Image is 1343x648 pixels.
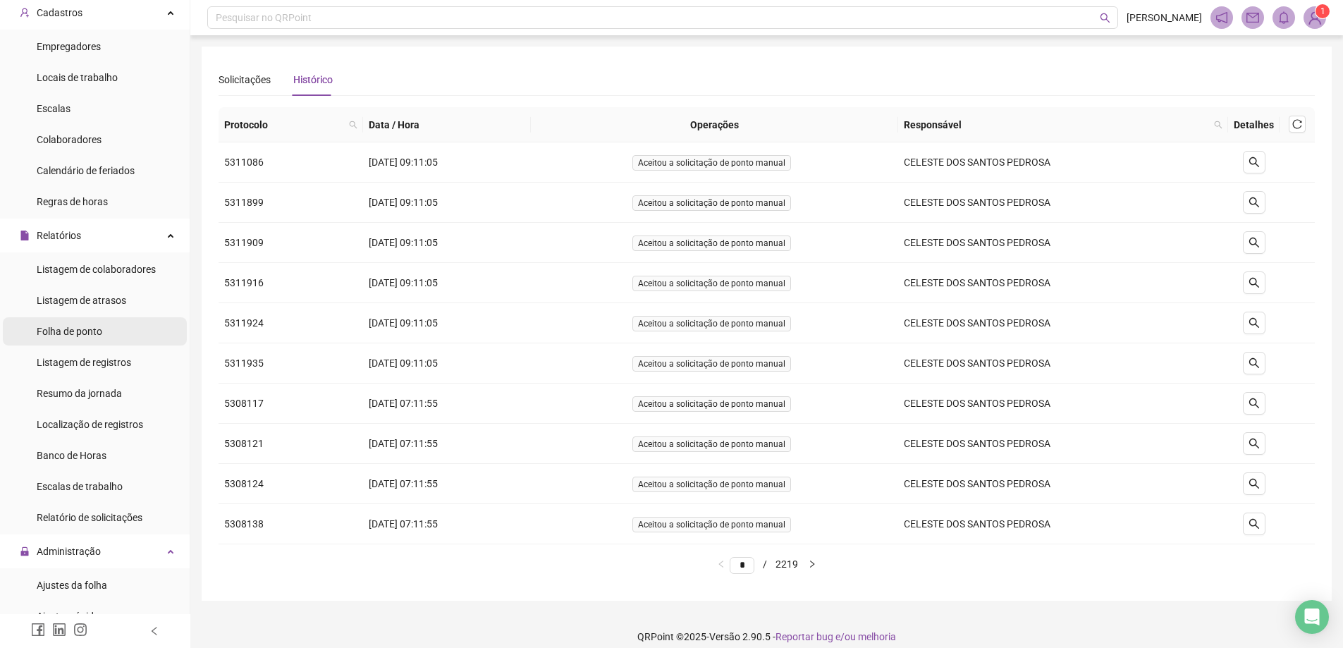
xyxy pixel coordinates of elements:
th: Data / Hora [363,107,531,142]
span: Protocolo [224,117,343,133]
span: search [1211,114,1225,135]
span: search [1249,197,1260,208]
td: [DATE] 09:11:05 [363,183,531,223]
span: search [1249,438,1260,449]
span: Cadastros [37,7,82,18]
span: file [20,231,30,240]
span: lock [20,546,30,556]
span: Escalas [37,103,70,114]
span: Calendário de feriados [37,165,135,176]
span: instagram [73,623,87,637]
span: linkedin [52,623,66,637]
span: Localização de registros [37,419,143,430]
span: Versão [709,631,740,642]
img: 49185 [1304,7,1325,28]
span: [PERSON_NAME] [1127,10,1202,25]
span: search [346,114,360,135]
th: Operações [531,107,898,142]
td: CELESTE DOS SANTOS PEDROSA [898,343,1228,384]
span: 1 [1320,6,1325,16]
td: CELESTE DOS SANTOS PEDROSA [898,424,1228,464]
td: 5308124 [219,464,363,504]
td: [DATE] 09:11:05 [363,343,531,384]
span: notification [1215,11,1228,24]
span: Empregadores [37,41,101,52]
span: Aceitou a solicitação de ponto manual [632,316,791,331]
td: CELESTE DOS SANTOS PEDROSA [898,223,1228,263]
span: Aceitou a solicitação de ponto manual [632,195,791,211]
span: Regras de horas [37,196,108,207]
td: 5311086 [219,142,363,183]
span: bell [1277,11,1290,24]
li: 1/2219 [730,556,798,573]
span: search [1249,277,1260,288]
span: Reportar bug e/ou melhoria [775,631,896,642]
span: reload [1292,119,1302,129]
div: Open Intercom Messenger [1295,600,1329,634]
td: 5311916 [219,263,363,303]
div: Histórico [293,72,333,87]
td: 5311924 [219,303,363,343]
span: Listagem de colaboradores [37,264,156,275]
span: Administração [37,546,101,557]
button: right [804,556,821,573]
span: Colaboradores [37,134,102,145]
td: [DATE] 07:11:55 [363,464,531,504]
td: 5308138 [219,504,363,544]
span: Aceitou a solicitação de ponto manual [632,477,791,492]
td: CELESTE DOS SANTOS PEDROSA [898,263,1228,303]
span: search [1249,157,1260,168]
span: search [1249,518,1260,530]
span: Aceitou a solicitação de ponto manual [632,155,791,171]
span: Escalas de trabalho [37,481,123,492]
span: Listagem de atrasos [37,295,126,306]
span: left [149,626,159,636]
span: Ajustes da folha [37,580,107,591]
td: 5311909 [219,223,363,263]
span: Responsável [904,117,1208,133]
td: [DATE] 09:11:05 [363,263,531,303]
span: facebook [31,623,45,637]
td: CELESTE DOS SANTOS PEDROSA [898,142,1228,183]
span: user-add [20,8,30,18]
td: 5308117 [219,384,363,424]
span: right [808,560,816,568]
span: Folha de ponto [37,326,102,337]
span: Listagem de registros [37,357,131,368]
td: CELESTE DOS SANTOS PEDROSA [898,504,1228,544]
button: left [713,556,730,573]
span: Aceitou a solicitação de ponto manual [632,517,791,532]
span: search [1249,317,1260,329]
td: CELESTE DOS SANTOS PEDROSA [898,183,1228,223]
span: left [717,560,725,568]
span: Banco de Horas [37,450,106,461]
td: 5308121 [219,424,363,464]
td: CELESTE DOS SANTOS PEDROSA [898,464,1228,504]
span: mail [1246,11,1259,24]
span: Relatórios [37,230,81,241]
span: search [1249,478,1260,489]
span: Aceitou a solicitação de ponto manual [632,236,791,251]
td: 5311935 [219,343,363,384]
td: CELESTE DOS SANTOS PEDROSA [898,303,1228,343]
td: [DATE] 09:11:05 [363,142,531,183]
td: [DATE] 07:11:55 [363,424,531,464]
div: Solicitações [219,72,271,87]
span: search [1100,13,1110,23]
th: Detalhes [1228,107,1280,142]
span: Aceitou a solicitação de ponto manual [632,276,791,291]
span: / [763,558,767,570]
li: Página anterior [713,556,730,573]
td: [DATE] 09:11:05 [363,303,531,343]
span: Aceitou a solicitação de ponto manual [632,356,791,372]
td: [DATE] 09:11:05 [363,223,531,263]
span: Relatório de solicitações [37,512,142,523]
span: Ajustes rápidos [37,611,104,622]
span: Aceitou a solicitação de ponto manual [632,396,791,412]
li: Próxima página [804,556,821,573]
span: search [1249,398,1260,409]
td: [DATE] 07:11:55 [363,504,531,544]
span: search [1249,237,1260,248]
span: search [1249,357,1260,369]
span: search [1214,121,1222,129]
